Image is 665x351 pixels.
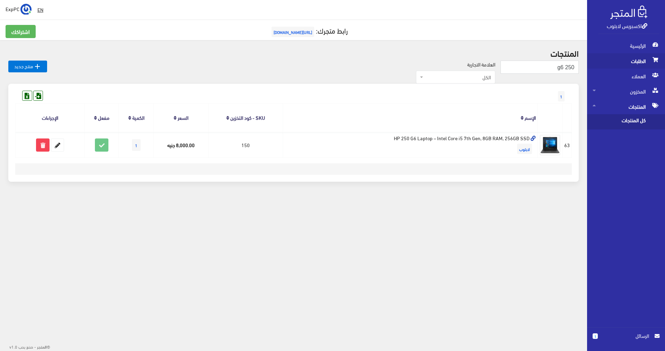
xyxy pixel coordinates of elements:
[603,332,649,340] span: الرسائل
[593,114,645,129] span: كل المنتجات
[8,61,47,72] a: منتج جديد
[607,20,647,30] a: اكسبريس لابتوب
[587,53,665,69] a: الطلبات
[9,343,36,350] span: - صنع بحب v1.0
[500,61,579,74] input: بحث...
[230,112,265,122] a: SKU - كود التخزين
[593,333,598,339] span: 1
[33,62,42,71] i: 
[416,71,495,84] span: الكل
[6,3,32,15] a: ... ExpPC
[283,132,538,157] td: HP 250 G6 Laptop – Intel Core i5 7th Gen, 8GB RAM, 256GB SSD
[467,61,495,68] label: العلامة التجارية
[587,84,665,99] a: المخزون
[132,139,141,151] span: 1
[593,99,659,114] span: المنتجات
[593,332,659,347] a: 1 الرسائل
[8,304,35,330] iframe: Drift Widget Chat Controller
[35,3,46,16] a: EN
[562,132,572,157] td: 63
[425,74,491,81] span: الكل
[587,38,665,53] a: الرئيسية
[587,69,665,84] a: العملاء
[3,342,50,351] div: ©
[6,4,19,13] span: ExpPC
[610,6,647,19] img: .
[6,25,36,38] a: اشتراكك
[517,144,532,154] span: لابتوب
[593,69,659,84] span: العملاء
[37,5,43,14] u: EN
[593,53,659,69] span: الطلبات
[98,112,109,122] a: مفعل
[37,343,47,350] strong: المتجر
[540,135,560,155] img: hp-250-g6-laptop-intel-core-i5-7th-gen-8gb-ram-256gb-ssd.jpg
[272,27,314,37] span: [URL][DOMAIN_NAME]
[132,112,144,122] a: الكمية
[178,112,188,122] a: السعر
[208,132,283,157] td: 150
[20,4,32,15] img: ...
[16,103,85,132] th: الإجراءات
[587,114,665,129] a: كل المنتجات
[8,48,579,57] h2: المنتجات
[270,24,348,37] a: رابط متجرك:[URL][DOMAIN_NAME]
[525,112,536,122] a: الإسم
[593,84,659,99] span: المخزون
[558,91,565,101] span: 1
[587,99,665,114] a: المنتجات
[593,38,659,53] span: الرئيسية
[154,132,208,157] td: 8,000.00 جنيه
